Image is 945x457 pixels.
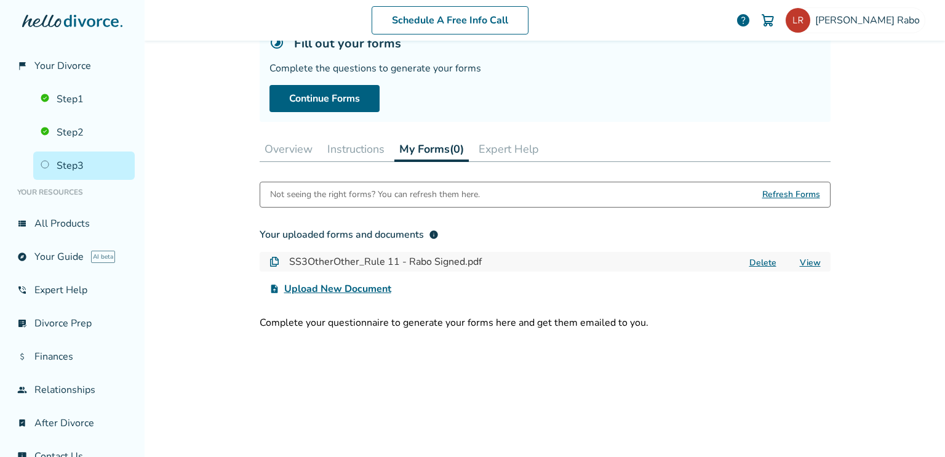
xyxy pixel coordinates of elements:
a: Step2 [33,118,135,147]
span: explore [17,252,27,262]
span: group [17,385,27,395]
a: groupRelationships [10,376,135,404]
span: Your Divorce [34,59,91,73]
span: list_alt_check [17,318,27,328]
span: upload_file [269,284,279,294]
img: Cart [760,13,775,28]
img: Document [269,257,279,267]
div: Complete your questionnaire to generate your forms here and get them emailed to you. [260,316,831,330]
a: View [800,257,821,269]
button: Instructions [322,137,389,161]
li: Your Resources [10,180,135,204]
a: Step3 [33,152,135,180]
span: flag_2 [17,61,27,71]
a: list_alt_checkDivorce Prep [10,309,135,338]
div: Complete the questions to generate your forms [269,62,821,75]
span: info [429,230,439,240]
button: Delete [746,256,780,269]
img: Luis Rabo [786,8,810,33]
button: My Forms(0) [394,137,469,162]
span: Refresh Forms [762,182,820,207]
span: Upload New Document [284,281,391,296]
div: Your uploaded forms and documents [260,227,439,242]
a: help [736,13,751,28]
button: Overview [260,137,317,161]
a: exploreYour GuideAI beta [10,243,135,271]
a: view_listAll Products [10,209,135,238]
span: bookmark_check [17,418,27,428]
span: AI beta [91,251,115,263]
span: [PERSON_NAME] Rabo [815,14,925,27]
div: Not seeing the right forms? You can refresh them here. [270,182,480,207]
a: Continue Forms [269,85,380,112]
span: attach_money [17,352,27,362]
a: phone_in_talkExpert Help [10,276,135,304]
a: Schedule A Free Info Call [372,6,528,34]
span: phone_in_talk [17,285,27,295]
a: attach_moneyFinances [10,342,135,371]
a: flag_2Your Divorce [10,52,135,80]
h4: SS3OtherOther_Rule 11 - Rabo Signed.pdf [289,254,482,269]
a: bookmark_checkAfter Divorce [10,409,135,437]
button: Expert Help [474,137,544,161]
span: view_list [17,219,27,228]
iframe: Chat Widget [883,398,945,457]
a: Step1 [33,85,135,113]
